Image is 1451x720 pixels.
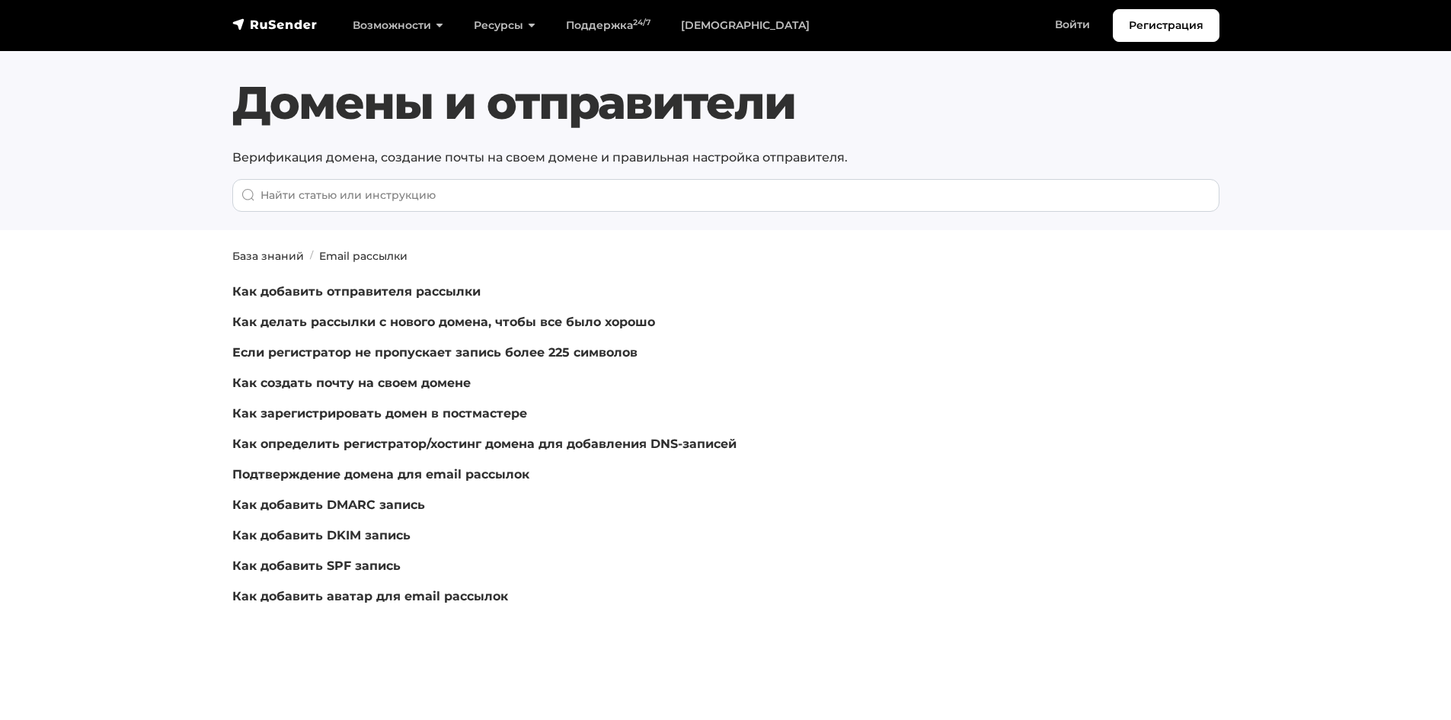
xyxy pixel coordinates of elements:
a: Как добавить DKIM запись [232,528,411,542]
a: Регистрация [1113,9,1219,42]
sup: 24/7 [633,18,650,27]
a: Ресурсы [459,10,551,41]
a: Как добавить DMARC запись [232,498,425,512]
a: Войти [1040,9,1105,40]
a: Подтверждение домена для email рассылок [232,467,529,482]
a: Как делать рассылки с нового домена, чтобы все было хорошо [232,315,655,329]
a: Как добавить отправителя рассылки [232,284,481,299]
a: Поддержка24/7 [551,10,666,41]
a: [DEMOGRAPHIC_DATA] [666,10,825,41]
a: Как создать почту на своем домене [232,376,471,390]
a: Как добавить аватар для email рассылок [232,589,508,603]
a: Как добавить SPF запись [232,558,401,573]
img: RuSender [232,17,318,32]
a: Как зарегистрировать домен в постмастере [232,406,527,421]
p: Верификация домена, создание почты на своем домене и правильная настройка отправителя. [232,149,1219,167]
h1: Домены и отправители [232,75,1219,130]
a: Email рассылки [319,249,407,263]
a: Возможности [337,10,459,41]
a: Как определить регистратор/хостинг домена для добавления DNS-записей [232,437,737,451]
input: When autocomplete results are available use up and down arrows to review and enter to go to the d... [232,179,1219,212]
img: Поиск [241,188,255,202]
a: Если регистратор не пропускает запись более 225 символов [232,345,638,360]
a: База знаний [232,249,304,263]
nav: breadcrumb [223,248,1229,264]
